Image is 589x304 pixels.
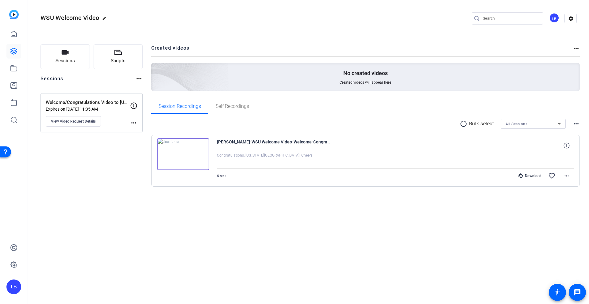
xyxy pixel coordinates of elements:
[217,138,330,153] span: [PERSON_NAME]-WSU Welcome Video-Welcome-Congratulations Video to [US_STATE][GEOGRAPHIC_DATA]-1758...
[51,119,96,124] span: View Video Request Details
[565,14,577,23] mat-icon: settings
[554,289,561,296] mat-icon: accessibility
[469,120,494,127] p: Bulk select
[574,289,581,296] mat-icon: message
[111,57,125,64] span: Scripts
[548,172,556,180] mat-icon: favorite_border
[151,44,573,56] h2: Created videos
[135,75,143,82] mat-icon: more_horiz
[6,279,21,294] div: LB
[40,44,90,69] button: Sessions
[460,120,469,127] mat-icon: radio_button_unchecked
[549,13,559,23] div: LB
[46,107,130,112] p: Expires on [DATE] 11:35 AM
[159,104,201,109] span: Session Recordings
[340,80,391,85] span: Created videos will appear here
[216,104,249,109] span: Self Recordings
[56,57,75,64] span: Sessions
[130,119,137,127] mat-icon: more_horiz
[40,14,99,21] span: WSU Welcome Video
[46,99,130,106] p: Welcome/Congratulations Video to [US_STATE][GEOGRAPHIC_DATA]
[40,75,64,87] h2: Sessions
[549,13,560,24] ngx-avatar: Lilly Bowman
[9,10,19,19] img: blue-gradient.svg
[483,15,538,22] input: Search
[572,45,580,52] mat-icon: more_horiz
[563,172,570,180] mat-icon: more_horiz
[506,122,527,126] span: All Sessions
[46,116,101,127] button: View Video Request Details
[572,120,580,127] mat-icon: more_horiz
[217,174,227,178] span: 6 secs
[157,138,209,170] img: thumb-nail
[515,173,545,178] div: Download
[102,16,110,24] mat-icon: edit
[343,70,388,77] p: No created videos
[83,2,229,135] img: Creted videos background
[94,44,143,69] button: Scripts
